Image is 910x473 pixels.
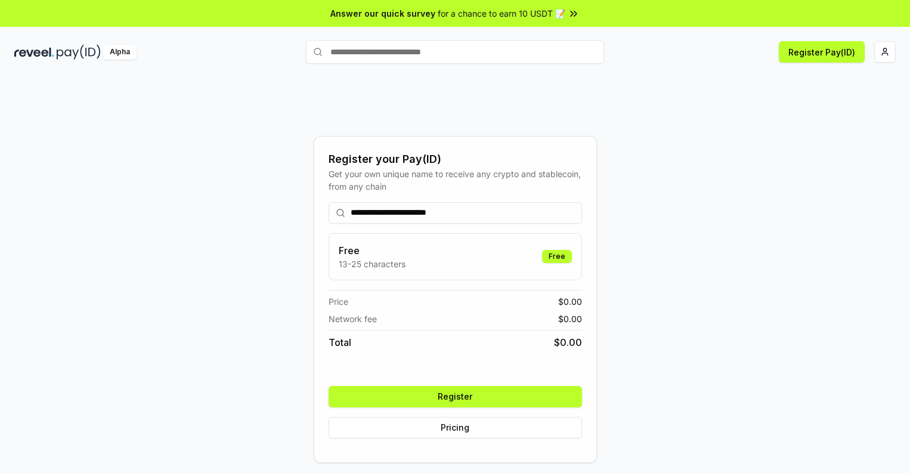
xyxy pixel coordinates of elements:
[339,258,406,270] p: 13-25 characters
[339,243,406,258] h3: Free
[103,45,137,60] div: Alpha
[329,417,582,438] button: Pricing
[438,7,565,20] span: for a chance to earn 10 USDT 📝
[542,250,572,263] div: Free
[330,7,435,20] span: Answer our quick survey
[329,386,582,407] button: Register
[558,313,582,325] span: $ 0.00
[558,295,582,308] span: $ 0.00
[779,41,865,63] button: Register Pay(ID)
[57,45,101,60] img: pay_id
[329,335,351,350] span: Total
[14,45,54,60] img: reveel_dark
[329,151,582,168] div: Register your Pay(ID)
[329,313,377,325] span: Network fee
[329,168,582,193] div: Get your own unique name to receive any crypto and stablecoin, from any chain
[329,295,348,308] span: Price
[554,335,582,350] span: $ 0.00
